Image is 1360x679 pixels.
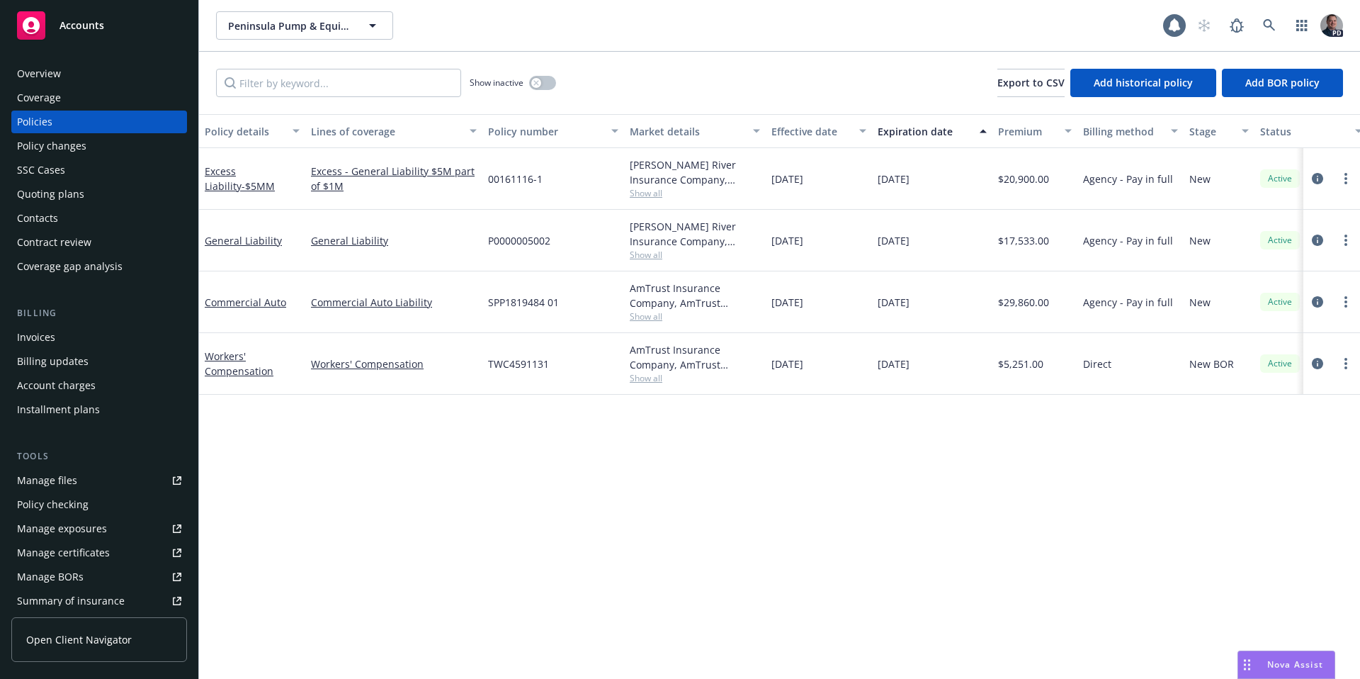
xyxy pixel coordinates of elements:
[17,255,123,278] div: Coverage gap analysis
[205,296,286,309] a: Commercial Auto
[630,281,760,310] div: AmTrust Insurance Company, AmTrust Financial Services, [PERSON_NAME] & Associates
[17,493,89,516] div: Policy checking
[17,231,91,254] div: Contract review
[11,86,187,109] a: Coverage
[205,164,275,193] a: Excess Liability
[766,114,872,148] button: Effective date
[17,86,61,109] div: Coverage
[1309,170,1326,187] a: circleInformation
[305,114,482,148] button: Lines of coverage
[998,357,1043,371] span: $5,251.00
[11,493,187,516] a: Policy checking
[17,350,89,373] div: Billing updates
[998,124,1056,139] div: Premium
[311,164,477,193] a: Excess - General Liability $5M part of $1M
[11,306,187,320] div: Billing
[17,135,86,157] div: Policy changes
[11,111,187,133] a: Policies
[205,124,284,139] div: Policy details
[630,372,760,384] span: Show all
[1083,295,1173,310] span: Agency - Pay in full
[1266,172,1294,185] span: Active
[17,469,77,492] div: Manage files
[624,114,766,148] button: Market details
[771,172,803,186] span: [DATE]
[199,114,305,148] button: Policy details
[630,249,760,261] span: Show all
[1083,357,1111,371] span: Direct
[1184,114,1254,148] button: Stage
[311,124,461,139] div: Lines of coverage
[17,183,84,206] div: Quoting plans
[1189,357,1234,371] span: New BOR
[11,541,187,564] a: Manage certificates
[11,449,187,464] div: Tools
[1266,296,1294,308] span: Active
[17,207,58,230] div: Contacts
[1337,293,1354,310] a: more
[59,20,104,31] span: Accounts
[11,566,187,588] a: Manage BORs
[630,310,760,322] span: Show all
[1083,233,1173,248] span: Agency - Pay in full
[17,326,55,349] div: Invoices
[17,517,107,540] div: Manage exposures
[630,157,760,187] div: [PERSON_NAME] River Insurance Company, [PERSON_NAME] River Group, Amwins
[1266,357,1294,370] span: Active
[311,233,477,248] a: General Liability
[11,207,187,230] a: Contacts
[11,135,187,157] a: Policy changes
[26,632,132,647] span: Open Client Navigator
[205,234,282,247] a: General Liability
[311,357,477,371] a: Workers' Compensation
[11,183,187,206] a: Quoting plans
[1337,170,1354,187] a: more
[1320,14,1343,37] img: photo
[1267,658,1323,670] span: Nova Assist
[878,357,909,371] span: [DATE]
[11,398,187,421] a: Installment plans
[872,114,992,148] button: Expiration date
[1288,11,1316,40] a: Switch app
[1189,124,1233,139] div: Stage
[878,233,909,248] span: [DATE]
[205,349,273,378] a: Workers' Compensation
[11,159,187,181] a: SSC Cases
[1077,114,1184,148] button: Billing method
[17,374,96,397] div: Account charges
[1190,11,1218,40] a: Start snowing
[1189,295,1211,310] span: New
[1245,76,1320,89] span: Add BOR policy
[1309,293,1326,310] a: circleInformation
[1094,76,1193,89] span: Add historical policy
[630,342,760,372] div: AmTrust Insurance Company, AmTrust Financial Services
[1083,172,1173,186] span: Agency - Pay in full
[11,469,187,492] a: Manage files
[11,517,187,540] a: Manage exposures
[1337,355,1354,372] a: more
[771,295,803,310] span: [DATE]
[992,114,1077,148] button: Premium
[311,295,477,310] a: Commercial Auto Liability
[878,172,909,186] span: [DATE]
[488,124,603,139] div: Policy number
[11,6,187,45] a: Accounts
[216,11,393,40] button: Peninsula Pump & Equipment
[1070,69,1216,97] button: Add historical policy
[1309,355,1326,372] a: circleInformation
[11,590,187,612] a: Summary of insurance
[11,62,187,85] a: Overview
[630,219,760,249] div: [PERSON_NAME] River Insurance Company, [PERSON_NAME] River Group, Amwins
[1222,69,1343,97] button: Add BOR policy
[878,295,909,310] span: [DATE]
[470,77,523,89] span: Show inactive
[998,172,1049,186] span: $20,900.00
[17,111,52,133] div: Policies
[1238,651,1256,678] div: Drag to move
[17,541,110,564] div: Manage certificates
[488,172,543,186] span: 00161116-1
[242,179,275,193] span: - $5MM
[11,255,187,278] a: Coverage gap analysis
[771,124,851,139] div: Effective date
[17,398,100,421] div: Installment plans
